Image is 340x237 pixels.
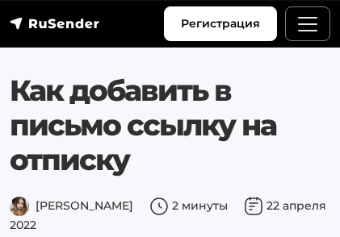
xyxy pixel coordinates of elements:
[10,198,326,231] span: 22 апреля 2022
[149,198,228,213] span: 2 минуты
[10,198,133,213] span: [PERSON_NAME]
[10,73,330,178] h1: Как добавить в письмо ссылку на отписку
[10,15,100,31] img: RuSender
[164,6,277,41] a: Регистрация
[244,197,263,216] img: Дата публикации
[149,197,169,216] img: Время чтения
[285,6,330,41] button: Меню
